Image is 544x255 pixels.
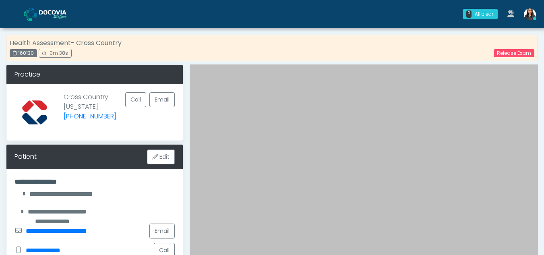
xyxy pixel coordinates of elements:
[494,49,534,57] a: Release Exam
[125,92,146,107] button: Call
[149,92,175,107] a: Email
[14,152,37,162] div: Patient
[149,224,175,238] a: Email
[10,38,122,48] strong: Health Assessment- Cross Country
[24,8,37,21] img: Docovia
[10,49,37,57] div: 160130
[39,10,79,18] img: Docovia
[458,6,503,23] a: 0 All clear!
[64,112,116,121] a: [PHONE_NUMBER]
[475,10,494,18] div: All clear!
[14,92,55,133] img: Provider image
[50,50,68,56] span: 0m 38s
[147,149,175,164] button: Edit
[466,10,472,18] div: 0
[524,8,536,21] img: Viral Patel
[24,1,79,27] a: Docovia
[64,92,116,126] p: Cross Country [US_STATE]
[6,65,183,84] div: Practice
